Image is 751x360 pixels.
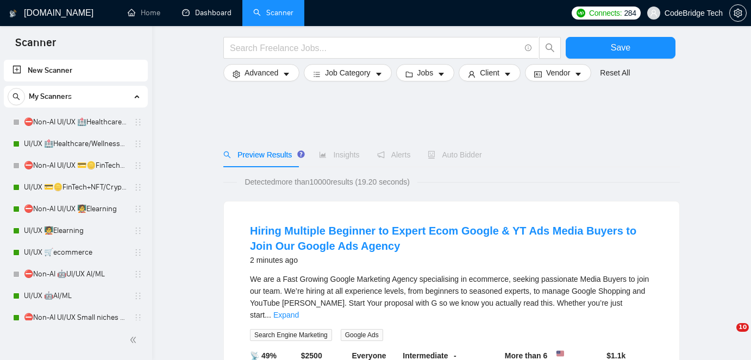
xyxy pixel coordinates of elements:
[134,313,142,322] span: holder
[539,37,561,59] button: search
[223,151,231,159] span: search
[437,70,445,78] span: caret-down
[546,67,570,79] span: Vendor
[245,67,278,79] span: Advanced
[253,8,293,17] a: searchScanner
[134,226,142,235] span: holder
[250,273,653,321] div: We are a Fast Growing Google Marketing Agency specialising in ecommerce, seeking passionate Media...
[250,254,653,267] div: 2 minutes ago
[525,64,591,81] button: idcardVendorcaret-down
[237,176,417,188] span: Detected more than 10000 results (19.20 seconds)
[230,41,520,55] input: Search Freelance Jobs...
[459,64,521,81] button: userClientcaret-down
[134,292,142,300] span: holder
[24,133,127,155] a: UI/UX 🏥Healthcare/Wellness/Sports/Fitness
[417,67,434,79] span: Jobs
[504,70,511,78] span: caret-down
[223,150,302,159] span: Preview Results
[250,351,277,360] b: 📡 49%
[405,70,413,78] span: folder
[250,275,649,319] span: We are a Fast Growing Google Marketing Agency specialising in ecommerce, seeking passionate Media...
[134,161,142,170] span: holder
[454,351,456,360] b: -
[468,70,475,78] span: user
[341,329,383,341] span: Google Ads
[729,9,747,17] a: setting
[24,111,127,133] a: ⛔Non-AI UI/UX 🏥Healthcare/Wellness/Sports/Fitness
[313,70,321,78] span: bars
[428,151,435,159] span: robot
[24,285,127,307] a: UI/UX 🤖AI/ML
[9,5,17,22] img: logo
[24,220,127,242] a: UI/UX 🧑‍🏫Elearning
[375,70,383,78] span: caret-down
[377,150,411,159] span: Alerts
[396,64,455,81] button: folderJobscaret-down
[577,9,585,17] img: upwork-logo.png
[283,70,290,78] span: caret-down
[265,311,271,319] span: ...
[319,151,327,159] span: area-chart
[250,329,332,341] span: Search Engine Marketing
[8,93,24,100] span: search
[134,183,142,192] span: holder
[134,205,142,213] span: holder
[24,155,127,176] a: ⛔Non-AI UI/UX 💳🪙FinTech+NFT/Crypto/Blockchain/Casino
[534,70,542,78] span: idcard
[403,351,448,360] b: Intermediate
[24,198,127,220] a: ⛔Non-AI UI/UX 🧑‍🏫Elearning
[134,270,142,279] span: holder
[223,64,299,81] button: settingAdvancedcaret-down
[304,64,391,81] button: barsJob Categorycaret-down
[129,334,140,345] span: double-left
[556,350,564,357] img: 🇺🇸
[134,140,142,148] span: holder
[4,60,148,81] li: New Scanner
[736,323,749,332] span: 10
[589,7,622,19] span: Connects:
[650,9,658,17] span: user
[301,351,322,360] b: $ 2500
[7,35,65,58] span: Scanner
[29,86,72,108] span: My Scanners
[600,67,630,79] a: Reset All
[24,263,127,285] a: ⛔Non-AI 🤖UI/UX AI/ML
[611,41,630,54] span: Save
[128,8,160,17] a: homeHome
[182,8,231,17] a: dashboardDashboard
[134,248,142,257] span: holder
[377,151,385,159] span: notification
[296,149,306,159] div: Tooltip anchor
[24,176,127,198] a: UI/UX 💳🪙FinTech+NFT/Crypto/Blockchain/Casino
[480,67,499,79] span: Client
[273,311,299,319] a: Expand
[525,45,532,52] span: info-circle
[574,70,582,78] span: caret-down
[729,4,747,22] button: setting
[134,118,142,127] span: holder
[250,225,636,252] a: Hiring Multiple Beginner to Expert Ecom Google & YT Ads Media Buyers to Join Our Google Ads Agency
[566,37,675,59] button: Save
[12,60,139,81] a: New Scanner
[624,7,636,19] span: 284
[606,351,625,360] b: $ 1.1k
[352,351,386,360] b: Everyone
[24,242,127,263] a: UI/UX 🛒ecommerce
[319,150,359,159] span: Insights
[8,88,25,105] button: search
[24,307,127,329] a: ⛔Non-AI UI/UX Small niches 1 - Productivity/Booking,automotive, travel, social apps, dating apps
[714,323,740,349] iframe: Intercom live chat
[325,67,370,79] span: Job Category
[233,70,240,78] span: setting
[428,150,481,159] span: Auto Bidder
[540,43,560,53] span: search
